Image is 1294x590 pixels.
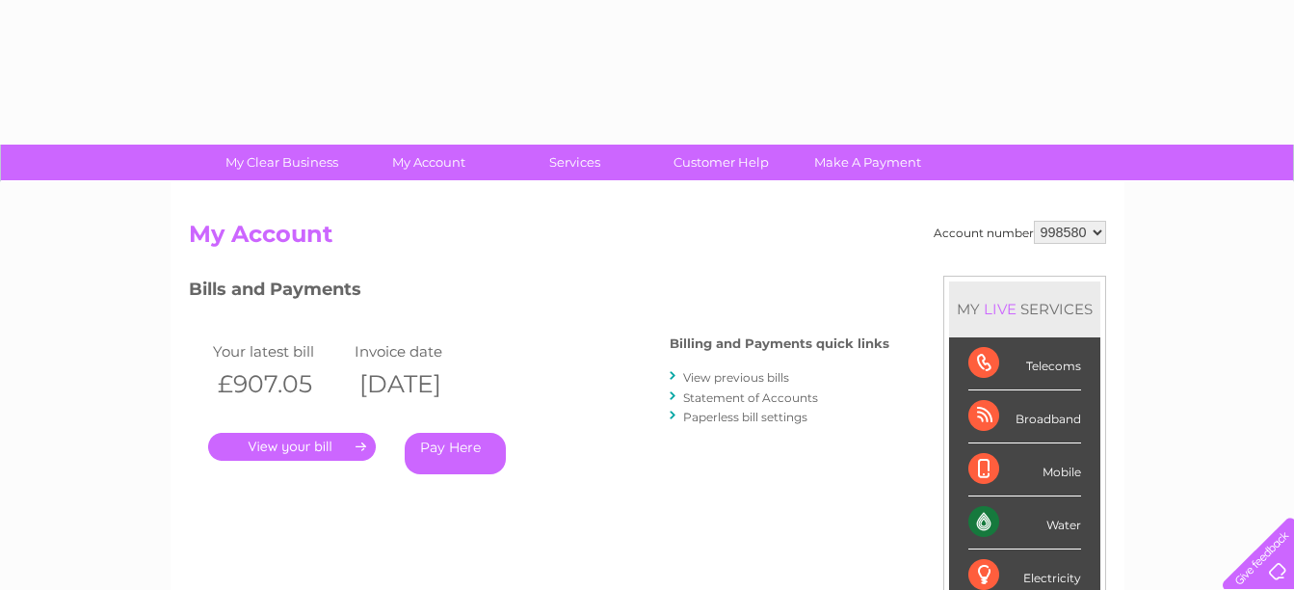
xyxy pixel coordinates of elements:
div: MY SERVICES [949,282,1100,336]
h2: My Account [189,221,1106,257]
h4: Billing and Payments quick links [670,336,889,351]
div: Broadband [968,390,1081,443]
td: Invoice date [350,338,492,364]
a: Statement of Accounts [683,390,818,405]
a: My Clear Business [202,145,361,180]
a: Services [495,145,654,180]
a: Paperless bill settings [683,410,807,424]
a: My Account [349,145,508,180]
div: Account number [934,221,1106,244]
div: Telecoms [968,337,1081,390]
a: . [208,433,376,461]
h3: Bills and Payments [189,276,889,309]
a: View previous bills [683,370,789,385]
td: Your latest bill [208,338,351,364]
th: [DATE] [350,364,492,404]
th: £907.05 [208,364,351,404]
a: Make A Payment [788,145,947,180]
a: Customer Help [642,145,801,180]
div: Mobile [968,443,1081,496]
div: LIVE [980,300,1020,318]
div: Water [968,496,1081,550]
a: Pay Here [405,433,506,474]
